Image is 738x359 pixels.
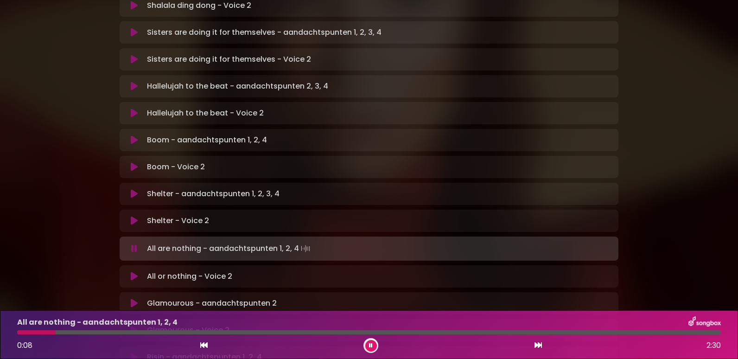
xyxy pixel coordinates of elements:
[147,242,312,255] p: All are nothing - aandachtspunten 1, 2, 4
[17,317,178,328] p: All are nothing - aandachtspunten 1, 2, 4
[299,242,312,255] img: waveform4.gif
[147,27,382,38] p: Sisters are doing it for themselves - aandachtspunten 1, 2, 3, 4
[147,161,205,173] p: Boom - Voice 2
[147,108,264,119] p: Hallelujah to the beat - Voice 2
[147,54,311,65] p: Sisters are doing it for themselves - Voice 2
[706,340,721,351] span: 2:30
[147,81,328,92] p: Hallelujah to the beat - aandachtspunten 2, 3, 4
[688,316,721,328] img: songbox-logo-white.png
[147,188,280,199] p: Shelter - aandachtspunten 1, 2, 3, 4
[147,298,277,309] p: Glamourous - aandachtspunten 2
[147,271,232,282] p: All or nothing - Voice 2
[17,340,32,351] span: 0:08
[147,135,267,146] p: Boom - aandachtspunten 1, 2, 4
[147,215,209,226] p: Shelter - Voice 2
